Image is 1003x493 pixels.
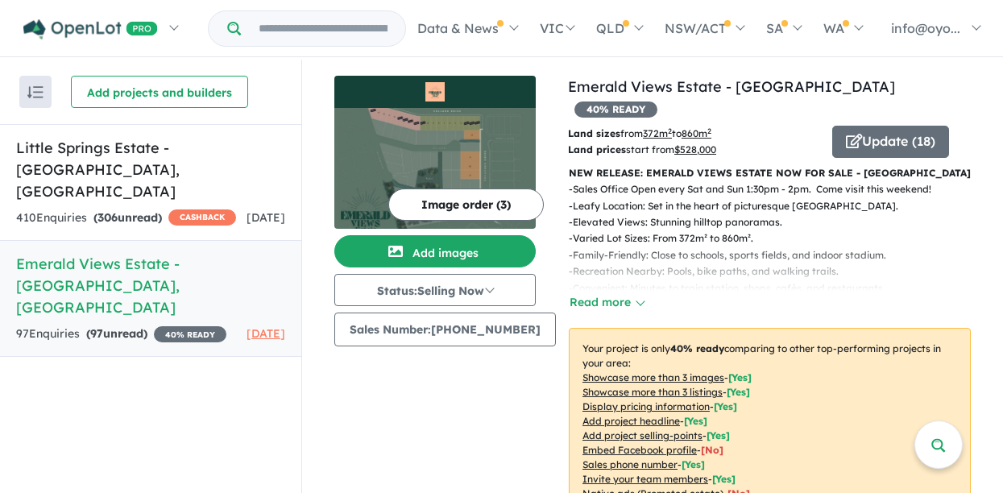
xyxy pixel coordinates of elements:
u: Add project headline [582,415,680,427]
p: - Varied Lot Sizes: From 372m² to 860m². [569,230,944,246]
u: $ 528,000 [674,143,716,155]
img: Openlot PRO Logo White [23,19,158,39]
u: 860 m [682,127,711,139]
span: 97 [90,326,103,341]
span: [ No ] [701,444,723,456]
u: Showcase more than 3 images [582,371,724,383]
a: Emerald Views Estate - [GEOGRAPHIC_DATA] [568,77,895,96]
div: 97 Enquir ies [16,325,226,344]
sup: 2 [707,126,711,135]
p: start from [568,142,820,158]
span: info@oyo... [891,20,960,36]
button: Update (18) [832,126,949,158]
u: Add project selling-points [582,429,703,441]
p: - Sales Office Open every Sat and Sun 1:30pm - 2pm. Come visit this weekend! [569,181,944,197]
span: 40 % READY [574,101,657,118]
u: Display pricing information [582,400,710,412]
img: sort.svg [27,86,44,98]
span: [ Yes ] [714,400,737,412]
a: Emerald Views Estate - Diamond Creek LogoEmerald Views Estate - Diamond Creek [334,76,536,229]
span: [DATE] [247,326,285,341]
span: 306 [97,210,118,225]
p: - Elevated Views: Stunning hilltop panoramas. [569,214,944,230]
b: Land sizes [568,127,620,139]
span: [ Yes ] [712,473,736,485]
button: Image order (3) [388,188,544,221]
button: Add projects and builders [71,76,248,108]
button: Sales Number:[PHONE_NUMBER] [334,313,556,346]
span: to [672,127,711,139]
u: Showcase more than 3 listings [582,386,723,398]
u: Invite your team members [582,473,708,485]
input: Try estate name, suburb, builder or developer [244,11,402,46]
strong: ( unread) [93,210,162,225]
button: Status:Selling Now [334,274,536,306]
h5: Emerald Views Estate - [GEOGRAPHIC_DATA] , [GEOGRAPHIC_DATA] [16,253,285,318]
img: Emerald Views Estate - Diamond Creek [334,108,536,229]
p: - Leafy Location: Set in the heart of picturesque [GEOGRAPHIC_DATA]. [569,198,944,214]
span: [ Yes ] [707,429,730,441]
strong: ( unread) [86,326,147,341]
u: Embed Facebook profile [582,444,697,456]
span: CASHBACK [168,209,236,226]
button: Read more [569,293,644,312]
img: Emerald Views Estate - Diamond Creek Logo [341,82,529,101]
u: 372 m [643,127,672,139]
p: - Recreation Nearby: Pools, bike paths, and walking trails. [569,263,944,280]
p: - Family-Friendly: Close to schools, sports fields, and indoor stadium. [569,247,944,263]
div: 410 Enquir ies [16,209,236,228]
p: - Convenient: Minutes to train station, shops, cafés, and restaurants. [569,280,944,296]
sup: 2 [668,126,672,135]
span: [DATE] [247,210,285,225]
h5: Little Springs Estate - [GEOGRAPHIC_DATA] , [GEOGRAPHIC_DATA] [16,137,285,202]
u: Sales phone number [582,458,678,470]
span: [ Yes ] [728,371,752,383]
span: [ Yes ] [684,415,707,427]
span: 40 % READY [154,326,226,342]
span: [ Yes ] [727,386,750,398]
b: Land prices [568,143,626,155]
p: from [568,126,820,142]
button: Add images [334,235,536,267]
span: [ Yes ] [682,458,705,470]
b: 40 % ready [670,342,724,354]
p: NEW RELEASE: EMERALD VIEWS ESTATE NOW FOR SALE - [GEOGRAPHIC_DATA] [569,165,971,181]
